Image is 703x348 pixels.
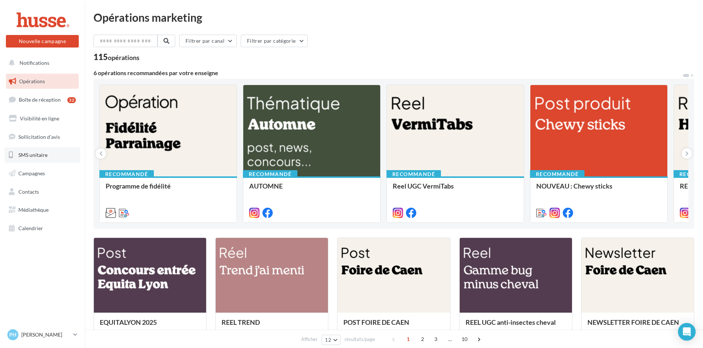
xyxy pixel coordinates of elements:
div: Recommandé [243,170,297,178]
span: 12 [325,337,331,343]
div: POST FOIRE DE CAEN [343,319,444,333]
button: Filtrer par canal [179,35,237,47]
span: SMS unitaire [18,152,47,158]
div: Recommandé [386,170,441,178]
span: Calendrier [18,225,43,231]
span: Notifications [20,60,49,66]
div: AUTOMNE [249,182,374,197]
div: 32 [67,97,76,103]
div: Recommandé [99,170,154,178]
span: ... [444,333,456,345]
span: Médiathèque [18,207,49,213]
a: Visibilité en ligne [4,111,80,126]
span: Afficher [301,336,318,343]
span: 2 [417,333,428,345]
span: Visibilité en ligne [20,115,59,122]
button: Notifications [4,55,77,71]
div: Open Intercom Messenger [678,323,696,341]
p: [PERSON_NAME] [21,331,70,338]
button: Filtrer par catégorie [241,35,308,47]
a: SMS unitaire [4,147,80,163]
div: REEL UGC anti-insectes cheval [466,319,566,333]
div: EQUITALYON 2025 [100,319,200,333]
div: opérations [108,54,139,61]
div: NEWSLETTER FOIRE DE CAEN [587,319,688,333]
span: PH [9,331,17,338]
button: Nouvelle campagne [6,35,79,48]
span: Sollicitation d'avis [18,133,60,140]
a: Médiathèque [4,202,80,218]
div: Reel UGC VermiTabs [393,182,518,197]
span: Contacts [18,189,39,195]
span: Campagnes [18,170,45,176]
span: résultats/page [345,336,375,343]
div: REEL TREND [222,319,322,333]
span: Boîte de réception [19,96,61,103]
div: 115 [93,53,139,61]
a: Sollicitation d'avis [4,129,80,145]
div: Opérations marketing [93,12,694,23]
span: 1 [402,333,414,345]
div: 6 opérations recommandées par votre enseigne [93,70,682,76]
div: Recommandé [530,170,584,178]
div: NOUVEAU : Chewy sticks [536,182,661,197]
span: Opérations [19,78,45,84]
a: Contacts [4,184,80,200]
span: 3 [430,333,442,345]
div: Programme de fidélité [106,182,231,197]
button: 12 [322,335,340,345]
a: Calendrier [4,221,80,236]
a: Boîte de réception32 [4,92,80,108]
a: PH [PERSON_NAME] [6,328,79,342]
a: Opérations [4,74,80,89]
a: Campagnes [4,166,80,181]
span: 10 [459,333,471,345]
